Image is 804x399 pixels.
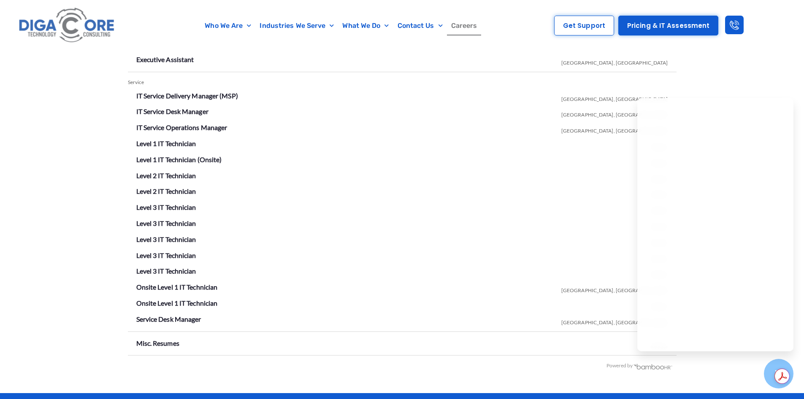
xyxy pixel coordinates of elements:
a: Level 1 IT Technician [136,139,196,147]
a: Onsite Level 1 IT Technician [136,299,218,307]
a: Who We Are [200,16,255,35]
div: Powered by [128,360,673,372]
a: Level 3 IT Technician [136,235,196,243]
span: Get Support [563,22,605,29]
span: [GEOGRAPHIC_DATA], [GEOGRAPHIC_DATA] [561,281,668,297]
a: Executive Assistant [136,55,194,63]
span: [GEOGRAPHIC_DATA], [GEOGRAPHIC_DATA] [561,53,668,69]
img: Digacore logo 1 [16,4,118,47]
iframe: Chatgenie Messenger [637,98,793,351]
a: Get Support [554,16,614,35]
img: BambooHR - HR software [633,363,673,369]
a: Industries We Serve [255,16,338,35]
a: Level 3 IT Technician [136,251,196,259]
a: Onsite Level 1 IT Technician [136,283,218,291]
a: Level 3 IT Technician [136,267,196,275]
a: Level 3 IT Technician [136,203,196,211]
div: Service [128,76,677,89]
a: Pricing & IT Assessment [618,16,718,35]
span: [GEOGRAPHIC_DATA], [GEOGRAPHIC_DATA] [561,90,668,106]
span: [GEOGRAPHIC_DATA], [GEOGRAPHIC_DATA] [561,121,668,137]
a: IT Service Desk Manager [136,107,208,115]
nav: Menu [158,16,524,35]
a: Misc. Resumes [136,339,179,347]
a: Level 3 IT Technician [136,219,196,227]
a: Service Desk Manager [136,315,201,323]
span: [GEOGRAPHIC_DATA], [GEOGRAPHIC_DATA] [561,105,668,121]
a: Careers [447,16,482,35]
a: What We Do [338,16,393,35]
a: IT Service Delivery Manager (MSP) [136,92,238,100]
a: IT Service Operations Manager [136,123,227,131]
a: Contact Us [393,16,447,35]
span: Pricing & IT Assessment [627,22,709,29]
a: Level 2 IT Technician [136,187,196,195]
span: [GEOGRAPHIC_DATA], [GEOGRAPHIC_DATA] [561,313,668,329]
a: Level 1 IT Technician (Onsite) [136,155,222,163]
a: Level 2 IT Technician [136,171,196,179]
